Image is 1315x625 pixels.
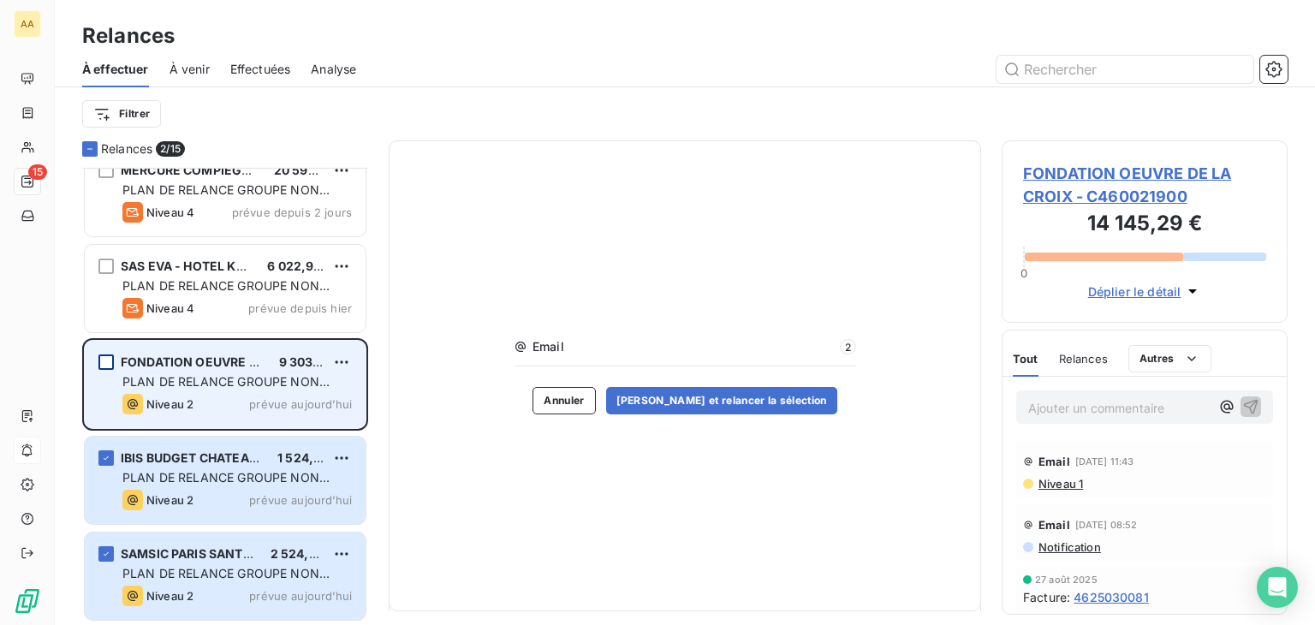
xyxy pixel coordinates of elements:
span: Notification [1037,540,1101,554]
span: 6 022,92 € [267,259,333,273]
span: SAS EVA - HOTEL KYRIAD [121,259,273,273]
button: Autres [1128,345,1211,372]
span: prévue depuis hier [248,301,352,315]
button: Déplier le détail [1083,282,1207,301]
span: 27 août 2025 [1035,574,1098,585]
span: 20 590,19 € [274,163,344,177]
span: 2 [840,339,856,354]
span: Email [1038,455,1070,468]
span: PLAN DE RELANCE GROUPE NON AUTOMATIQUE [122,566,330,598]
span: PLAN DE RELANCE GROUPE NON AUTOMATIQUE [122,470,330,502]
span: Niveau 4 [146,301,194,315]
span: À effectuer [82,61,149,78]
span: prévue aujourd’hui [249,589,352,603]
span: Niveau 4 [146,205,194,219]
span: 9 303,73 € [279,354,344,369]
span: Relances [1059,352,1108,366]
div: AA [14,10,41,38]
span: IBIS BUDGET CHATEAU THIERRY [121,450,312,465]
span: À venir [170,61,210,78]
div: grid [82,168,368,625]
h3: Relances [82,21,175,51]
span: PLAN DE RELANCE GROUPE NON AUTOMATIQUE [122,182,330,214]
span: Analyse [311,61,356,78]
span: Relances [101,140,152,158]
span: Email [1038,518,1070,532]
span: MERCURE COMPIEGNE - STGHC [121,163,313,177]
button: [PERSON_NAME] et relancer la sélection [606,387,837,414]
span: Déplier le détail [1088,283,1181,301]
span: Facture : [1023,588,1070,606]
img: Logo LeanPay [14,587,41,615]
span: SAMSIC PARIS SANTE 1 583 [121,546,285,561]
span: 15 [28,164,47,180]
span: [DATE] 11:43 [1075,456,1134,467]
span: FONDATION OEUVRE DE LA CROIX - C460021900 [1023,162,1266,208]
div: Open Intercom Messenger [1257,567,1298,608]
span: 0 [1020,266,1027,280]
span: Niveau 2 [146,589,193,603]
span: 1 524,25 € [277,450,341,465]
span: prévue aujourd’hui [249,493,352,507]
button: Filtrer [82,100,161,128]
span: Niveau 2 [146,397,193,411]
span: 2 524,04 € [271,546,336,561]
span: Niveau 1 [1037,477,1083,491]
span: Niveau 2 [146,493,193,507]
span: [DATE] 08:52 [1075,520,1138,530]
span: 4625030081 [1074,588,1149,606]
span: 2/ 15 [156,141,185,157]
button: Annuler [533,387,595,414]
span: prévue depuis 2 jours [232,205,352,219]
span: FONDATION OEUVRE DE LA CROIX [121,354,324,369]
input: Rechercher [997,56,1253,83]
span: PLAN DE RELANCE GROUPE NON AUTOMATIQUE [122,278,330,310]
h3: 14 145,29 € [1023,208,1266,242]
span: Tout [1013,352,1038,366]
span: Effectuées [230,61,291,78]
span: PLAN DE RELANCE GROUPE NON AUTOMATIQUE [122,374,330,406]
span: Email [533,338,835,355]
span: prévue aujourd’hui [249,397,352,411]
